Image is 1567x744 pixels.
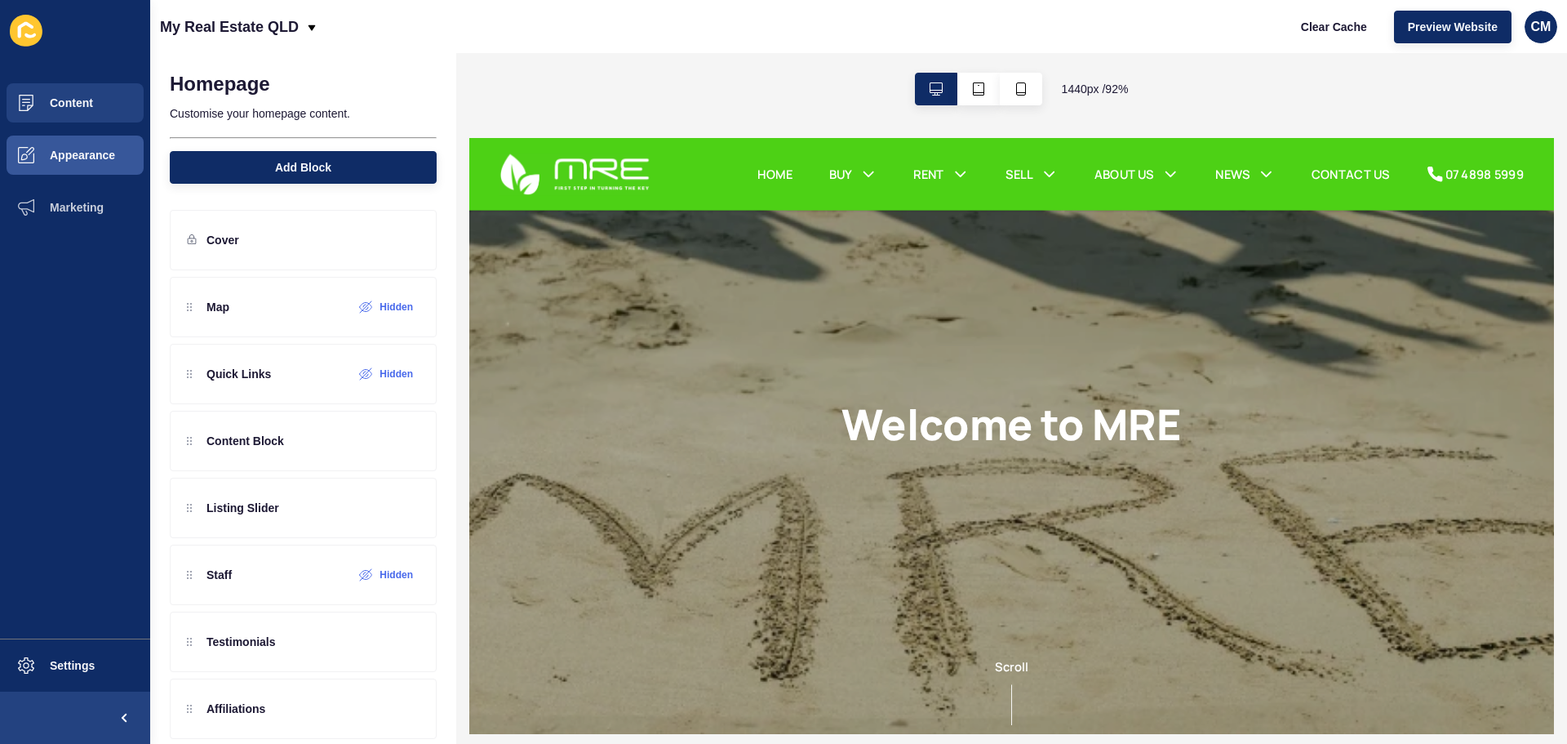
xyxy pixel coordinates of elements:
p: Testimonials [206,634,276,650]
p: Map [206,299,229,315]
button: Preview Website [1394,11,1512,43]
p: Affiliations [206,701,265,717]
a: SELL [581,29,610,49]
span: Clear Cache [1301,19,1367,35]
div: 07 4898 5999 [1058,29,1143,49]
h1: Welcome to MRE [404,283,772,337]
p: Customise your homepage content. [170,96,437,131]
p: Staff [206,567,232,583]
label: Hidden [380,568,413,581]
div: Scroll [7,563,1169,636]
p: Listing Slider [206,500,279,516]
a: NEWS [809,29,846,49]
a: 07 4898 5999 [1037,29,1143,49]
a: RENT [482,29,515,49]
a: CONTACT US [912,29,997,49]
span: Add Block [275,159,331,176]
p: Cover [206,232,239,248]
span: 1440 px / 92 % [1062,81,1129,97]
label: Hidden [380,301,413,314]
p: Quick Links [206,366,271,382]
button: Clear Cache [1287,11,1381,43]
p: Content Block [206,433,284,449]
h1: Homepage [170,73,270,96]
span: Preview Website [1408,19,1498,35]
p: My Real Estate QLD [160,7,299,47]
button: Add Block [170,151,437,184]
img: My Real Estate Queensland Logo [33,16,196,62]
a: ABOUT US [677,29,742,49]
a: BUY [389,29,414,49]
span: CM [1531,19,1551,35]
a: HOME [313,29,351,49]
label: Hidden [380,368,413,381]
